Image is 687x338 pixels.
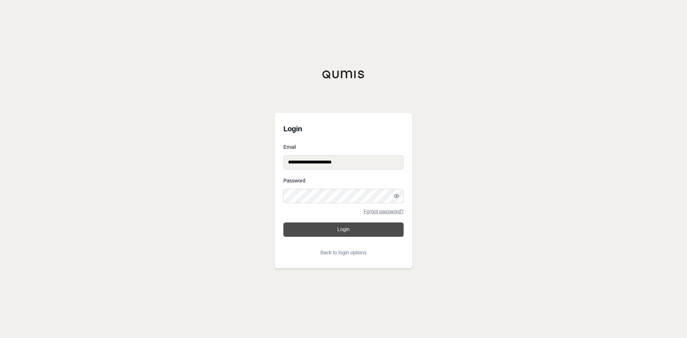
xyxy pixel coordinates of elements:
button: Back to login options [283,245,404,260]
label: Password [283,178,404,183]
h3: Login [283,122,404,136]
img: Qumis [322,70,365,79]
a: Forgot password? [364,209,404,214]
button: Login [283,222,404,237]
label: Email [283,144,404,150]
